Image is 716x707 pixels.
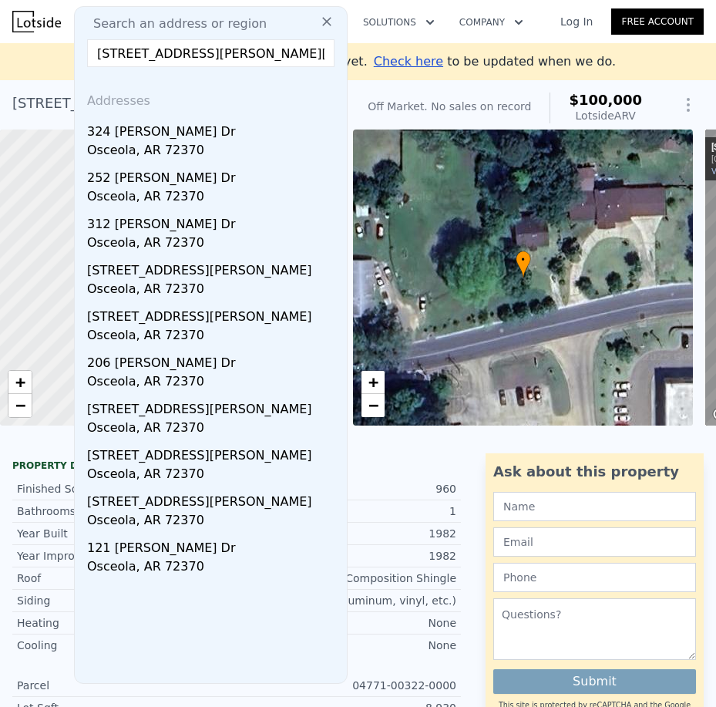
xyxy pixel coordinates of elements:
[368,372,378,392] span: +
[87,141,341,163] div: Osceola, AR 72370
[87,255,341,280] div: [STREET_ADDRESS][PERSON_NAME]
[15,396,25,415] span: −
[17,571,237,586] div: Roof
[361,371,385,394] a: Zoom in
[493,563,696,592] input: Phone
[87,326,341,348] div: Osceola, AR 72370
[87,163,341,187] div: 252 [PERSON_NAME] Dr
[542,14,611,29] a: Log In
[493,461,696,483] div: Ask about this property
[569,92,642,108] span: $100,000
[8,394,32,417] a: Zoom out
[368,396,378,415] span: −
[12,460,461,472] div: Property details
[87,280,341,301] div: Osceola, AR 72370
[87,486,341,511] div: [STREET_ADDRESS][PERSON_NAME]
[493,492,696,521] input: Name
[17,526,237,541] div: Year Built
[351,8,447,36] button: Solutions
[87,187,341,209] div: Osceola, AR 72370
[17,548,237,564] div: Year Improved
[237,678,456,693] div: 04771-00322-0000
[12,11,61,32] img: Lotside
[87,394,341,419] div: [STREET_ADDRESS][PERSON_NAME]
[15,372,25,392] span: +
[673,89,704,120] button: Show Options
[87,419,341,440] div: Osceola, AR 72370
[17,638,237,653] div: Cooling
[87,301,341,326] div: [STREET_ADDRESS][PERSON_NAME]
[17,481,237,497] div: Finished Sqft
[493,669,696,694] button: Submit
[87,372,341,394] div: Osceola, AR 72370
[569,108,642,123] div: Lotside ARV
[374,54,443,69] span: Check here
[12,93,303,114] div: [STREET_ADDRESS] , El Dorado , AR 71730
[17,593,237,608] div: Siding
[87,440,341,465] div: [STREET_ADDRESS][PERSON_NAME]
[81,79,341,116] div: Addresses
[493,527,696,557] input: Email
[87,116,341,141] div: 324 [PERSON_NAME] Dr
[81,15,267,33] span: Search an address or region
[87,234,341,255] div: Osceola, AR 72370
[374,52,616,71] div: to be updated when we do.
[516,251,531,278] div: •
[8,371,32,394] a: Zoom in
[447,8,536,36] button: Company
[100,52,616,71] div: We don't have MLS data for this region yet.
[87,533,341,557] div: 121 [PERSON_NAME] Dr
[516,253,531,267] span: •
[17,615,237,631] div: Heating
[87,209,341,234] div: 312 [PERSON_NAME] Dr
[17,503,237,519] div: Bathrooms
[368,99,531,114] div: Off Market. No sales on record
[87,511,341,533] div: Osceola, AR 72370
[611,8,704,35] a: Free Account
[87,557,341,579] div: Osceola, AR 72370
[87,348,341,372] div: 206 [PERSON_NAME] Dr
[17,678,237,693] div: Parcel
[87,39,334,67] input: Enter an address, city, region, neighborhood or zip code
[87,465,341,486] div: Osceola, AR 72370
[361,394,385,417] a: Zoom out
